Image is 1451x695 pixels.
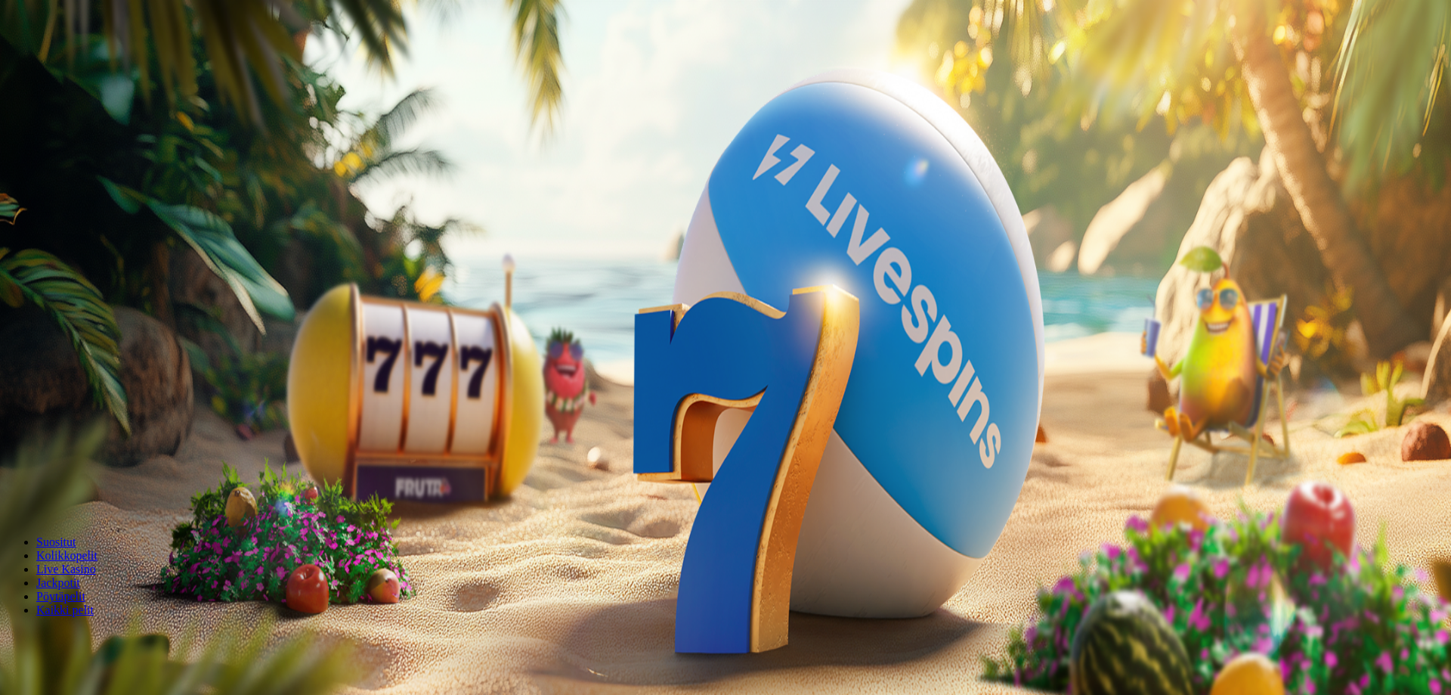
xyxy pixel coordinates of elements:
[6,510,1445,645] header: Lobby
[36,576,80,589] a: Jackpotit
[36,563,96,576] a: Live Kasino
[36,549,97,562] a: Kolikkopelit
[36,535,76,548] a: Suositut
[36,590,85,603] a: Pöytäpelit
[6,510,1445,617] nav: Lobby
[36,603,94,616] a: Kaikki pelit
